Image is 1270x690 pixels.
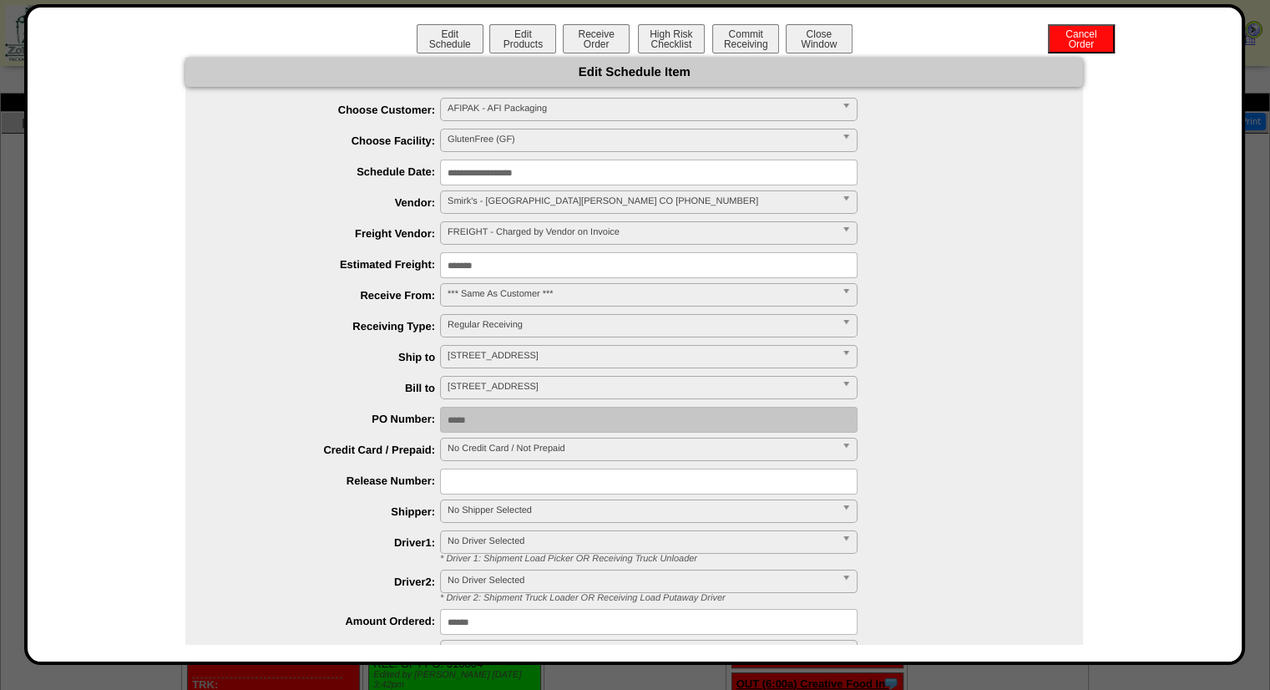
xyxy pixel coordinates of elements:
button: CancelOrder [1048,24,1115,53]
a: CloseWindow [784,38,854,50]
label: Schedule Date: [219,165,440,178]
span: Regular Receiving [448,315,835,335]
span: False [448,641,835,661]
span: GlutenFree (GF) [448,129,835,150]
label: Release Number: [219,474,440,487]
label: Driver2: [219,576,440,588]
label: Receiving Type: [219,320,440,332]
a: High RiskChecklist [636,38,709,50]
span: No Shipper Selected [448,500,835,520]
span: No Driver Selected [448,531,835,551]
button: EditProducts [489,24,556,53]
span: No Driver Selected [448,571,835,591]
button: CloseWindow [786,24,853,53]
label: Estimated Freight: [219,258,440,271]
span: Smirk's - [GEOGRAPHIC_DATA][PERSON_NAME] CO [PHONE_NUMBER] [448,191,835,211]
span: AFIPAK - AFI Packaging [448,99,835,119]
div: Edit Schedule Item [185,58,1083,87]
label: Choose Facility: [219,134,440,147]
label: Choose Customer: [219,104,440,116]
span: [STREET_ADDRESS] [448,377,835,397]
label: Bill to [219,382,440,394]
label: Shipper: [219,505,440,518]
span: No Credit Card / Not Prepaid [448,439,835,459]
div: * Driver 2: Shipment Truck Loader OR Receiving Load Putaway Driver [428,593,1083,603]
span: [STREET_ADDRESS] [448,346,835,366]
label: Receive From: [219,289,440,302]
button: High RiskChecklist [638,24,705,53]
button: EditSchedule [417,24,483,53]
div: * Driver 1: Shipment Load Picker OR Receiving Truck Unloader [428,554,1083,564]
button: CommitReceiving [712,24,779,53]
span: FREIGHT - Charged by Vendor on Invoice [448,222,835,242]
label: Credit Card / Prepaid: [219,444,440,456]
button: ReceiveOrder [563,24,630,53]
label: Amount Ordered: [219,615,440,627]
label: Ship to [219,351,440,363]
label: PO Number: [219,413,440,425]
label: Freight Vendor: [219,227,440,240]
label: Vendor: [219,196,440,209]
label: Driver1: [219,536,440,549]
